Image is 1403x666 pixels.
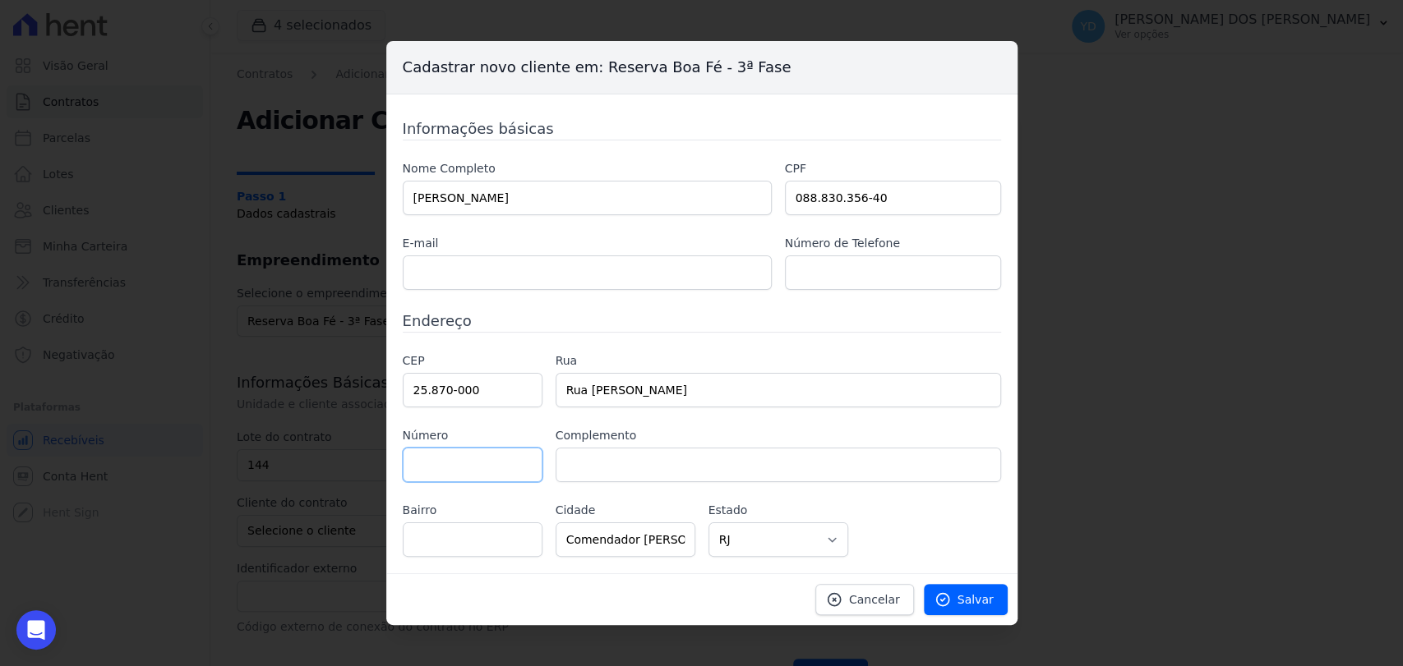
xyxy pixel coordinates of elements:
[815,584,914,615] a: Cancelar
[403,160,772,177] label: Nome Completo
[403,117,1001,140] h3: Informações básicas
[386,41,1018,94] h3: Cadastrar novo cliente em: Reserva Boa Fé - 3ª Fase
[958,591,994,608] span: Salvar
[403,310,1001,332] h3: Endereço
[403,427,542,444] label: Número
[16,610,56,650] div: Open Intercom Messenger
[556,502,695,519] label: Cidade
[403,373,542,407] input: 00.000-000
[785,235,1001,252] label: Número de Telefone
[785,160,1001,177] label: CPF
[708,502,848,519] label: Estado
[924,584,1008,615] a: Salvar
[403,502,542,519] label: Bairro
[403,235,772,252] label: E-mail
[849,591,900,608] span: Cancelar
[403,352,542,370] label: CEP
[556,427,1001,444] label: Complemento
[556,352,1001,370] label: Rua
